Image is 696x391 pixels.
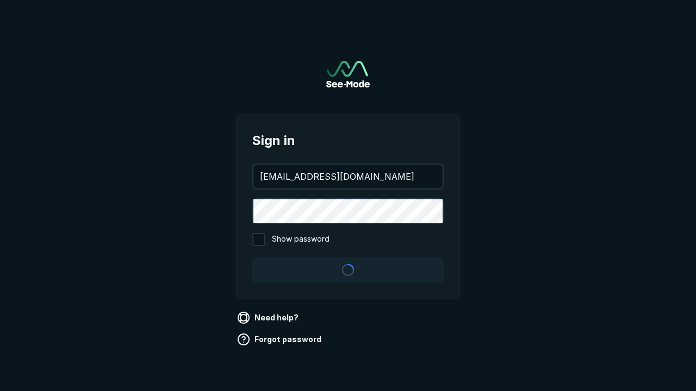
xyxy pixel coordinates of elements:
a: Go to sign in [326,61,370,87]
a: Forgot password [235,331,326,348]
a: Need help? [235,309,303,326]
img: See-Mode Logo [326,61,370,87]
span: Sign in [252,131,444,150]
span: Show password [272,233,330,246]
input: your@email.com [253,165,443,188]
